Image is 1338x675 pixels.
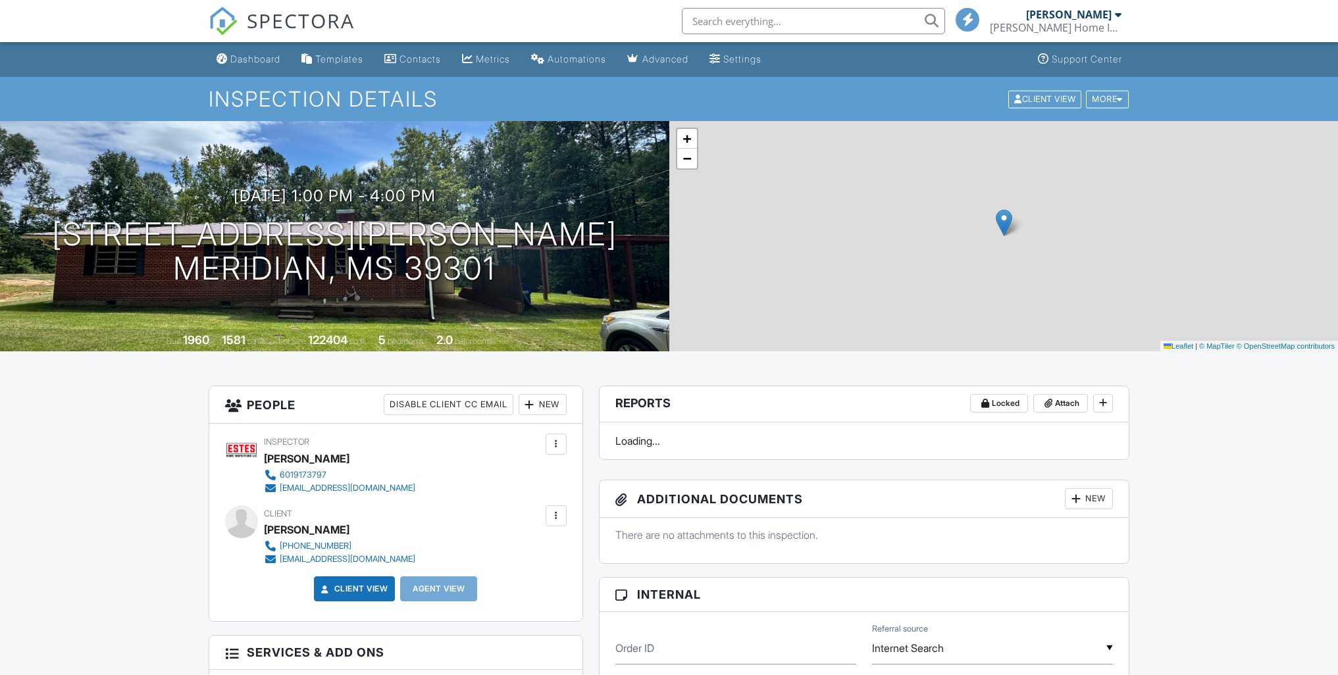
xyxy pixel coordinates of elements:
[1199,342,1235,350] a: © MapTiler
[622,47,694,72] a: Advanced
[455,336,492,346] span: bathrooms
[1007,93,1085,103] a: Client View
[1026,8,1112,21] div: [PERSON_NAME]
[990,21,1121,34] div: Estes Home Inspections
[278,336,306,346] span: Lot Size
[682,8,945,34] input: Search everything...
[1237,342,1335,350] a: © OpenStreetMap contributors
[476,53,510,64] div: Metrics
[230,53,280,64] div: Dashboard
[222,333,245,347] div: 1581
[1065,488,1113,509] div: New
[308,333,347,347] div: 122404
[296,47,369,72] a: Templates
[264,509,292,518] span: Client
[280,470,326,480] div: 6019173797
[704,47,767,72] a: Settings
[209,7,238,36] img: The Best Home Inspection Software - Spectora
[349,336,366,346] span: sq.ft.
[1008,90,1081,108] div: Client View
[642,53,688,64] div: Advanced
[399,53,441,64] div: Contacts
[209,636,582,670] h3: Services & Add ons
[457,47,515,72] a: Metrics
[1195,342,1197,350] span: |
[264,482,415,495] a: [EMAIL_ADDRESS][DOMAIN_NAME]
[211,47,286,72] a: Dashboard
[264,539,415,553] a: [PHONE_NUMBER]
[872,623,928,635] label: Referral source
[264,449,349,468] div: [PERSON_NAME]
[682,130,691,147] span: +
[280,554,415,564] div: [EMAIL_ADDRESS][DOMAIN_NAME]
[264,520,349,539] div: [PERSON_NAME]
[315,53,363,64] div: Templates
[247,336,266,346] span: sq. ft.
[379,47,446,72] a: Contacts
[280,541,351,551] div: [PHONE_NUMBER]
[615,641,654,655] label: Order ID
[388,336,424,346] span: bedrooms
[280,483,415,493] div: [EMAIL_ADDRESS][DOMAIN_NAME]
[526,47,611,72] a: Automations (Basic)
[209,18,355,45] a: SPECTORA
[167,336,181,346] span: Built
[209,386,582,424] h3: People
[548,53,606,64] div: Automations
[436,333,453,347] div: 2.0
[996,209,1012,236] img: Marker
[1164,342,1193,350] a: Leaflet
[1052,53,1122,64] div: Support Center
[319,582,388,595] a: Client View
[52,217,617,287] h1: [STREET_ADDRESS][PERSON_NAME] Meridian, MS 39301
[615,528,1114,542] p: There are no attachments to this inspection.
[234,187,436,205] h3: [DATE] 1:00 pm - 4:00 pm
[209,87,1130,111] h1: Inspection Details
[183,333,209,347] div: 1960
[264,468,415,482] a: 6019173797
[247,7,355,34] span: SPECTORA
[600,578,1129,612] h3: Internal
[519,394,567,415] div: New
[1033,47,1127,72] a: Support Center
[682,150,691,166] span: −
[723,53,761,64] div: Settings
[677,129,697,149] a: Zoom in
[264,437,309,447] span: Inspector
[378,333,386,347] div: 5
[1086,90,1129,108] div: More
[600,480,1129,518] h3: Additional Documents
[264,553,415,566] a: [EMAIL_ADDRESS][DOMAIN_NAME]
[677,149,697,168] a: Zoom out
[384,394,513,415] div: Disable Client CC Email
